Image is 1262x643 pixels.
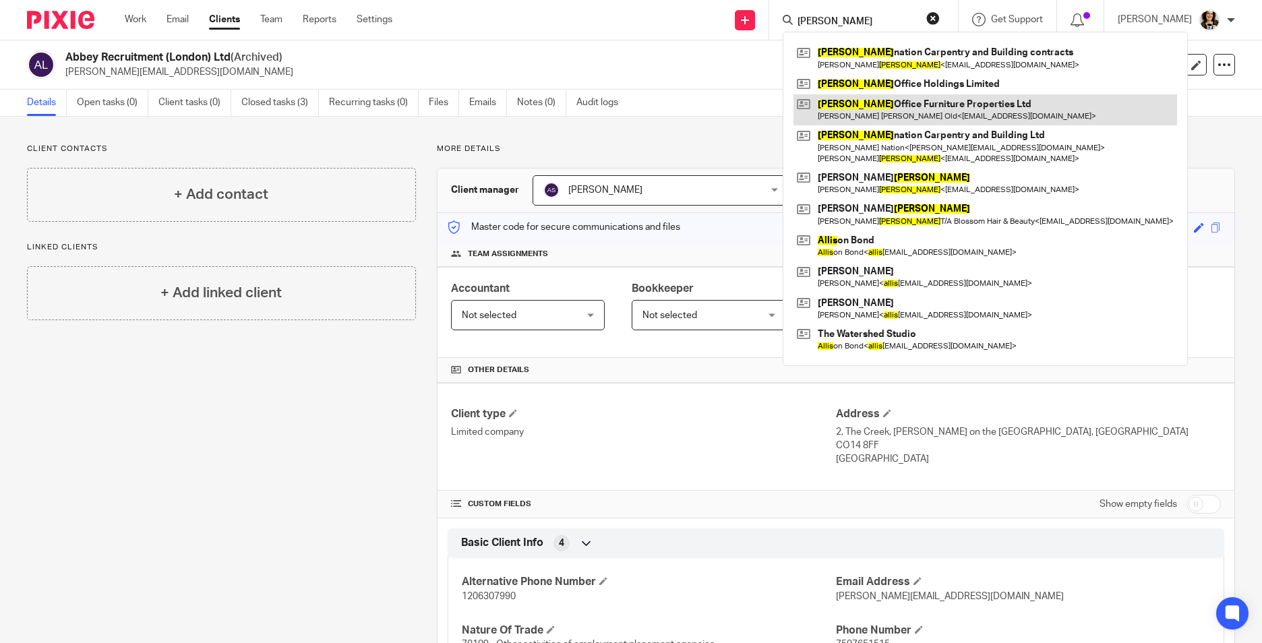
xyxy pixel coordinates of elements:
[796,16,918,28] input: Search
[437,144,1235,154] p: More details
[65,65,1052,79] p: [PERSON_NAME][EMAIL_ADDRESS][DOMAIN_NAME]
[468,365,529,375] span: Other details
[451,183,519,197] h3: Client manager
[517,90,566,116] a: Notes (0)
[167,13,189,26] a: Email
[303,13,336,26] a: Reports
[462,575,836,589] h4: Alternative Phone Number
[462,592,516,601] span: 1206307990
[231,52,282,63] span: (Archived)
[991,15,1043,24] span: Get Support
[642,311,697,320] span: Not selected
[448,220,680,234] p: Master code for secure communications and files
[160,282,282,303] h4: + Add linked client
[329,90,419,116] a: Recurring tasks (0)
[836,592,1064,601] span: [PERSON_NAME][EMAIL_ADDRESS][DOMAIN_NAME]
[27,51,55,79] img: svg%3E
[27,144,416,154] p: Client contacts
[451,425,836,439] p: Limited company
[461,536,543,550] span: Basic Client Info
[429,90,459,116] a: Files
[451,283,510,294] span: Accountant
[462,623,836,638] h4: Nature Of Trade
[576,90,628,116] a: Audit logs
[174,184,268,205] h4: + Add contact
[1199,9,1220,31] img: 2020-11-15%2017.26.54-1.jpg
[1100,497,1177,511] label: Show empty fields
[27,90,67,116] a: Details
[209,13,240,26] a: Clients
[451,499,836,510] h4: CUSTOM FIELDS
[632,283,694,294] span: Bookkeeper
[468,249,548,259] span: Team assignments
[926,11,940,25] button: Clear
[836,575,1210,589] h4: Email Address
[357,13,392,26] a: Settings
[543,182,560,198] img: svg%3E
[1118,13,1192,26] p: [PERSON_NAME]
[568,185,642,195] span: [PERSON_NAME]
[125,13,146,26] a: Work
[451,407,836,421] h4: Client type
[27,242,416,253] p: Linked clients
[559,537,564,550] span: 4
[27,11,94,29] img: Pixie
[77,90,148,116] a: Open tasks (0)
[469,90,507,116] a: Emails
[836,452,1221,466] p: [GEOGRAPHIC_DATA]
[158,90,231,116] a: Client tasks (0)
[241,90,319,116] a: Closed tasks (3)
[836,439,1221,452] p: CO14 8FF
[836,623,1210,638] h4: Phone Number
[260,13,282,26] a: Team
[836,425,1221,439] p: 2, The Creek, [PERSON_NAME] on the [GEOGRAPHIC_DATA], [GEOGRAPHIC_DATA]
[836,407,1221,421] h4: Address
[462,311,516,320] span: Not selected
[65,51,854,65] h2: Abbey Recruitment (London) Ltd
